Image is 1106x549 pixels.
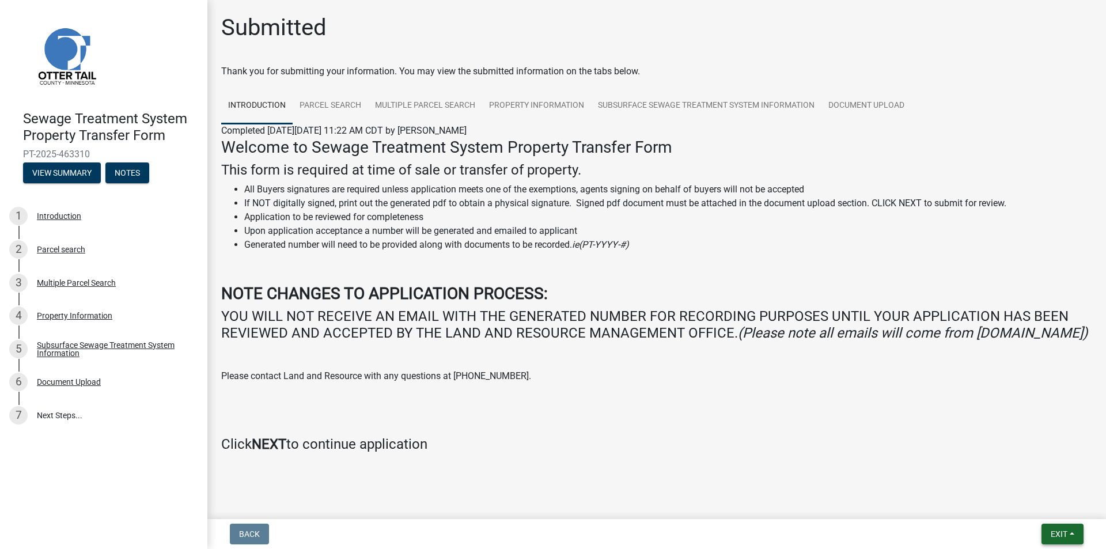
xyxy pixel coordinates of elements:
button: Notes [105,162,149,183]
div: 6 [9,373,28,391]
li: Generated number will need to be provided along with documents to be recorded. [244,238,1092,252]
div: Document Upload [37,378,101,386]
a: Property Information [482,88,591,124]
span: PT-2025-463310 [23,149,184,160]
button: Exit [1041,524,1084,544]
li: Application to be reviewed for completeness [244,210,1092,224]
h4: Sewage Treatment System Property Transfer Form [23,111,198,144]
i: (Please note all emails will come from [DOMAIN_NAME]) [738,325,1088,341]
div: Multiple Parcel Search [37,279,116,287]
div: 4 [9,306,28,325]
a: Document Upload [821,88,911,124]
img: Otter Tail County, Minnesota [23,12,109,99]
i: ie(PT-YYYY-#) [572,239,629,250]
a: Subsurface Sewage Treatment System Information [591,88,821,124]
div: 3 [9,274,28,292]
div: Parcel search [37,245,85,253]
span: Completed [DATE][DATE] 11:22 AM CDT by [PERSON_NAME] [221,125,467,136]
strong: NOTE CHANGES TO APPLICATION PROCESS: [221,284,548,303]
a: Parcel search [293,88,368,124]
div: 7 [9,406,28,425]
wm-modal-confirm: Notes [105,169,149,178]
h1: Submitted [221,14,327,41]
span: Back [239,529,260,539]
button: View Summary [23,162,101,183]
strong: NEXT [252,436,286,452]
button: Back [230,524,269,544]
div: Introduction [37,212,81,220]
h3: Welcome to Sewage Treatment System Property Transfer Form [221,138,1092,157]
p: Please contact Land and Resource with any questions at [PHONE_NUMBER]. [221,369,1092,383]
a: Introduction [221,88,293,124]
a: Multiple Parcel Search [368,88,482,124]
span: Exit [1051,529,1067,539]
li: If NOT digitally signed, print out the generated pdf to obtain a physical signature. Signed pdf d... [244,196,1092,210]
div: Thank you for submitting your information. You may view the submitted information on the tabs below. [221,65,1092,78]
wm-modal-confirm: Summary [23,169,101,178]
li: All Buyers signatures are required unless application meets one of the exemptions, agents signing... [244,183,1092,196]
h4: YOU WILL NOT RECEIVE AN EMAIL WITH THE GENERATED NUMBER FOR RECORDING PURPOSES UNTIL YOUR APPLICA... [221,308,1092,342]
h4: This form is required at time of sale or transfer of property. [221,162,1092,179]
li: Upon application acceptance a number will be generated and emailed to applicant [244,224,1092,238]
div: 1 [9,207,28,225]
h4: Click to continue application [221,436,1092,453]
div: 2 [9,240,28,259]
div: Property Information [37,312,112,320]
div: 5 [9,340,28,358]
div: Subsurface Sewage Treatment System Information [37,341,189,357]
